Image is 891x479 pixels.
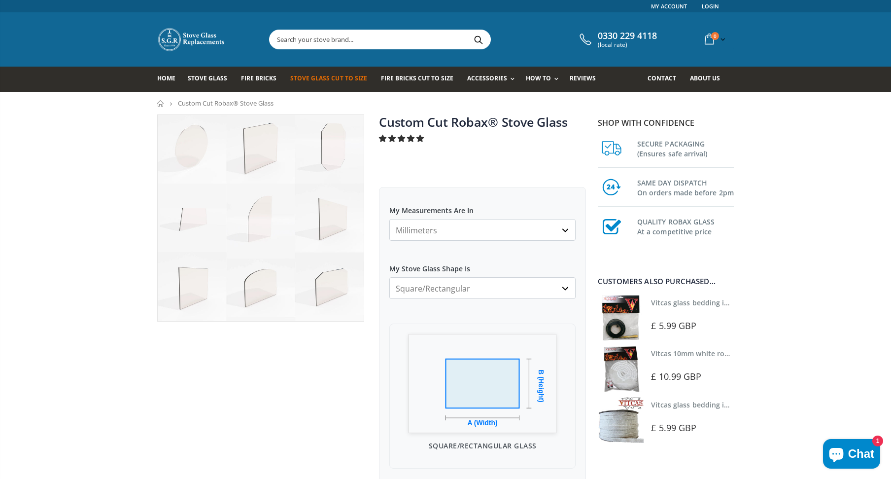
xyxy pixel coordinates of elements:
[820,439,883,471] inbox-online-store-chat: Shopify online store chat
[389,197,576,215] label: My Measurements Are In
[690,67,727,92] a: About us
[188,67,235,92] a: Stove Glass
[526,74,551,82] span: How To
[526,67,563,92] a: How To
[157,67,183,92] a: Home
[651,349,844,358] a: Vitcas 10mm white rope kit - includes rope seal and glue!
[381,74,453,82] span: Fire Bricks Cut To Size
[598,346,644,392] img: Vitcas white rope, glue and gloves kit 10mm
[651,320,696,332] span: £ 5.99 GBP
[598,117,734,129] p: Shop with confidence
[188,74,227,82] span: Stove Glass
[651,400,860,409] a: Vitcas glass bedding in tape - 2mm x 15mm x 2 meters (White)
[290,74,367,82] span: Stove Glass Cut To Size
[648,74,676,82] span: Contact
[379,113,568,130] a: Custom Cut Robax® Stove Glass
[648,67,684,92] a: Contact
[637,176,734,198] h3: SAME DAY DISPATCH On orders made before 2pm
[598,41,657,48] span: (local rate)
[178,99,274,108] span: Custom Cut Robax® Stove Glass
[598,295,644,341] img: Vitcas stove glass bedding in tape
[158,115,364,321] img: stove_glass_made_to_measure_800x_crop_center.jpg
[467,67,519,92] a: Accessories
[598,31,657,41] span: 0330 229 4118
[577,31,657,48] a: 0330 229 4118 (local rate)
[379,133,426,143] span: 4.94 stars
[651,422,696,434] span: £ 5.99 GBP
[651,298,835,307] a: Vitcas glass bedding in tape - 2mm x 10mm x 2 meters
[467,30,489,49] button: Search
[598,397,644,443] img: Vitcas stove glass bedding in tape
[381,67,461,92] a: Fire Bricks Cut To Size
[701,30,727,49] a: 0
[690,74,720,82] span: About us
[157,27,226,52] img: Stove Glass Replacement
[241,74,276,82] span: Fire Bricks
[651,370,701,382] span: £ 10.99 GBP
[157,74,175,82] span: Home
[290,67,374,92] a: Stove Glass Cut To Size
[598,278,734,285] div: Customers also purchased...
[467,74,507,82] span: Accessories
[637,137,734,159] h3: SECURE PACKAGING (Ensures safe arrival)
[711,32,719,40] span: 0
[570,74,596,82] span: Reviews
[157,100,165,107] a: Home
[637,215,734,237] h3: QUALITY ROBAX GLASS At a competitive price
[570,67,603,92] a: Reviews
[270,30,601,49] input: Search your stove brand...
[389,256,576,273] label: My Stove Glass Shape Is
[400,441,565,451] p: Square/Rectangular Glass
[241,67,284,92] a: Fire Bricks
[409,334,556,433] img: Square/Rectangular Glass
